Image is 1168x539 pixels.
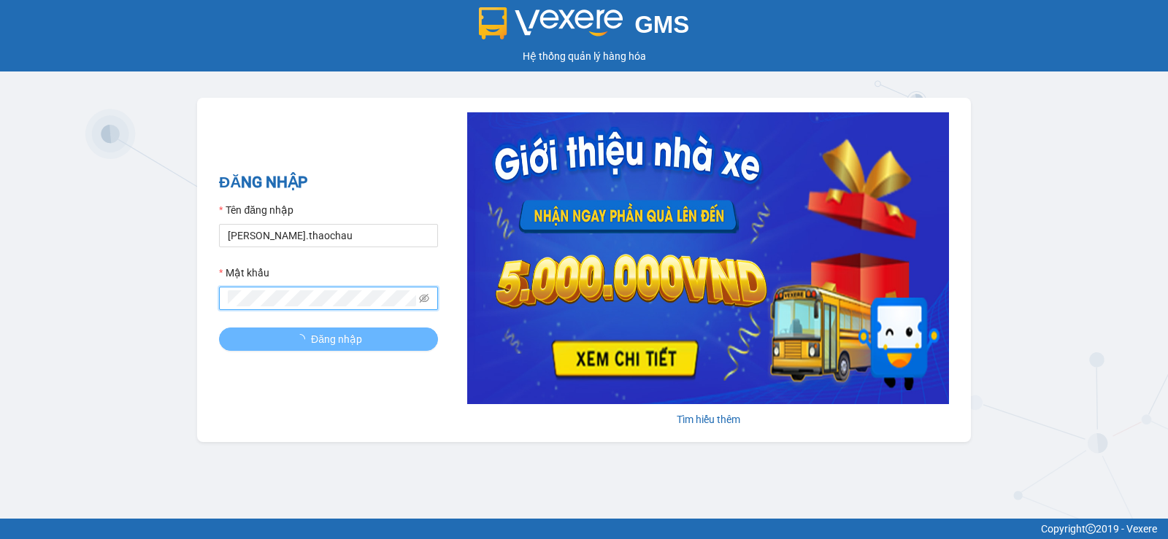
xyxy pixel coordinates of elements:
div: Hệ thống quản lý hàng hóa [4,48,1164,64]
span: loading [295,334,311,344]
h2: ĐĂNG NHẬP [219,171,438,195]
span: Đăng nhập [311,331,362,347]
button: Đăng nhập [219,327,438,351]
label: Mật khẩu [219,265,269,281]
span: copyright [1086,524,1096,534]
div: Tìm hiểu thêm [467,411,949,427]
a: GMS [479,22,690,34]
img: logo 2 [479,7,623,39]
input: Tên đăng nhập [219,224,438,247]
span: eye-invisible [419,293,429,303]
label: Tên đăng nhập [219,202,293,218]
span: GMS [634,11,689,38]
input: Mật khẩu [228,290,416,306]
img: banner-0 [467,112,949,404]
div: Copyright 2019 - Vexere [11,521,1157,537]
